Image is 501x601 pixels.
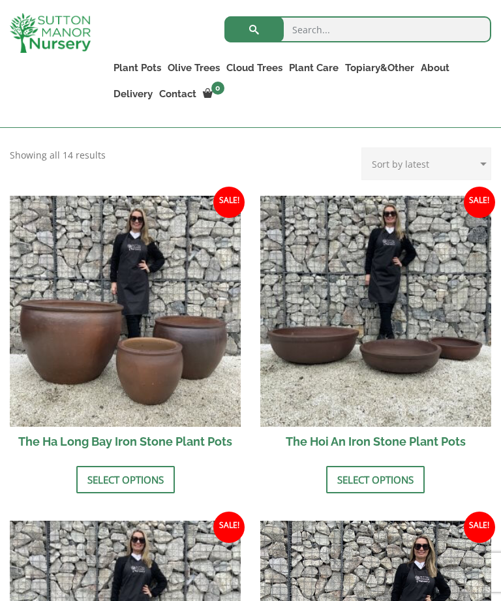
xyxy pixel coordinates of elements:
[76,466,175,493] a: Select options for “The Ha Long Bay Iron Stone Plant Pots”
[164,59,223,77] a: Olive Trees
[342,59,417,77] a: Topiary&Other
[211,82,224,95] span: 0
[10,147,106,163] p: Showing all 14 results
[213,512,245,543] span: Sale!
[260,196,491,427] img: The Hoi An Iron Stone Plant Pots
[10,196,241,427] img: The Ha Long Bay Iron Stone Plant Pots
[326,466,425,493] a: Select options for “The Hoi An Iron Stone Plant Pots”
[223,59,286,77] a: Cloud Trees
[110,59,164,77] a: Plant Pots
[10,13,91,53] img: logo
[10,196,241,456] a: Sale! The Ha Long Bay Iron Stone Plant Pots
[464,512,495,543] span: Sale!
[260,196,491,456] a: Sale! The Hoi An Iron Stone Plant Pots
[464,187,495,218] span: Sale!
[10,427,241,456] h2: The Ha Long Bay Iron Stone Plant Pots
[213,187,245,218] span: Sale!
[417,59,453,77] a: About
[110,85,156,103] a: Delivery
[224,16,491,42] input: Search...
[260,427,491,456] h2: The Hoi An Iron Stone Plant Pots
[156,85,200,103] a: Contact
[200,85,228,103] a: 0
[361,147,491,180] select: Shop order
[286,59,342,77] a: Plant Care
